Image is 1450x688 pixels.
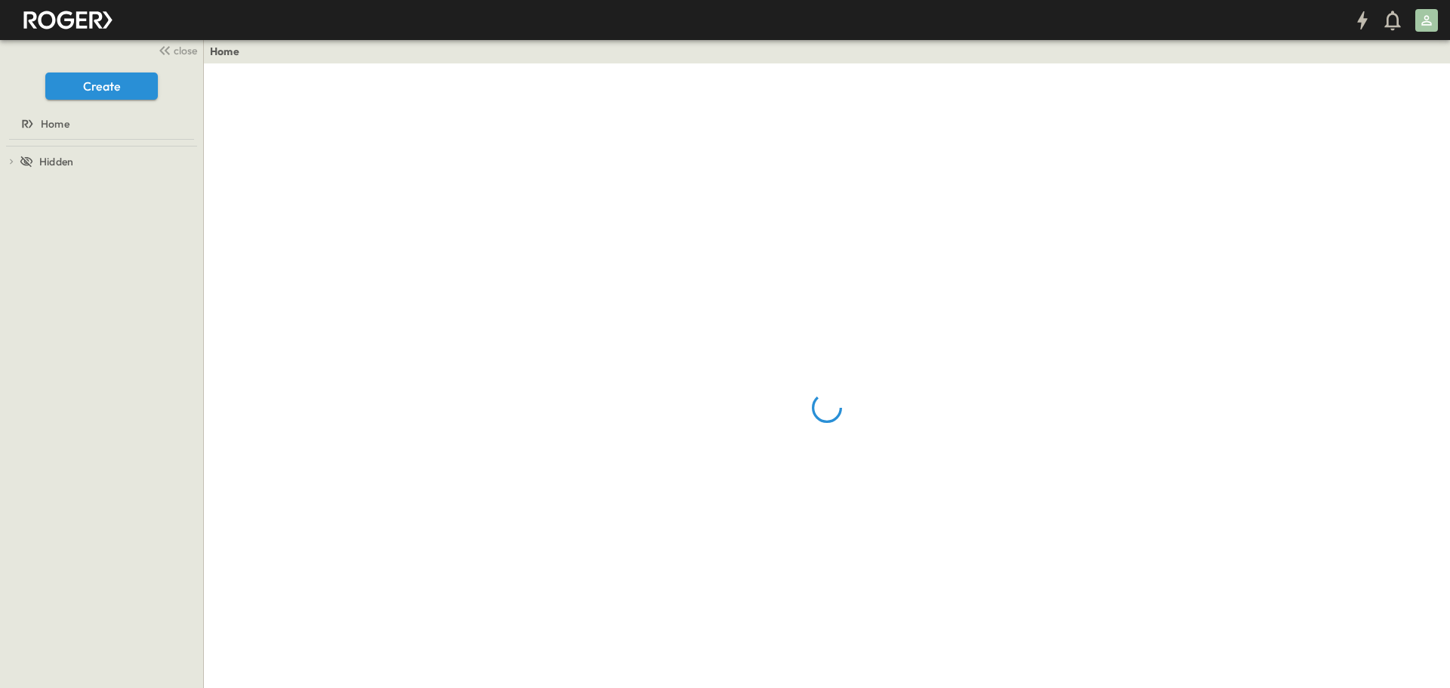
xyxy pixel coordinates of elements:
[3,113,197,134] a: Home
[45,73,158,100] button: Create
[152,39,200,60] button: close
[210,44,239,59] a: Home
[210,44,248,59] nav: breadcrumbs
[39,154,73,169] span: Hidden
[174,43,197,58] span: close
[41,116,69,131] span: Home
